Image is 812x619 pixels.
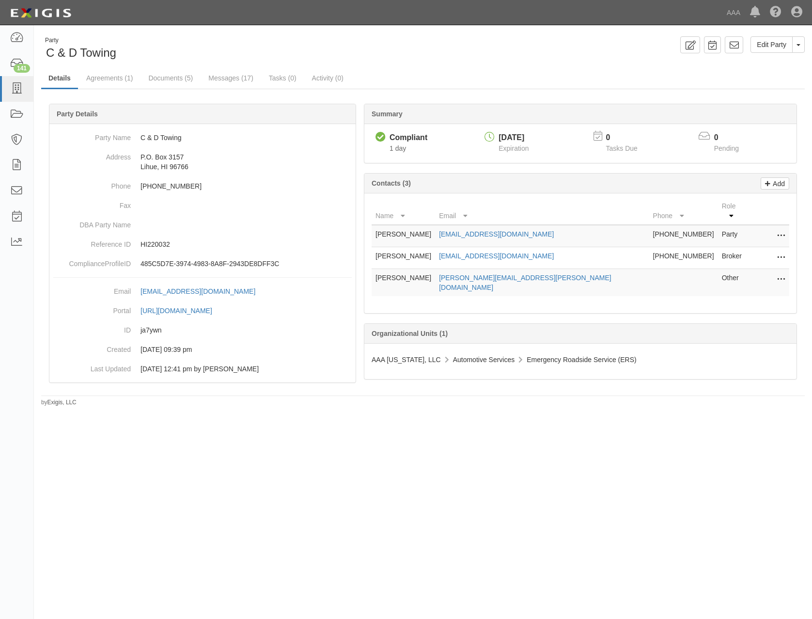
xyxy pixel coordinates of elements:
[649,225,718,247] td: [PHONE_NUMBER]
[372,330,448,337] b: Organizational Units (1)
[372,179,411,187] b: Contacts (3)
[53,176,131,191] dt: Phone
[649,197,718,225] th: Phone
[718,197,750,225] th: Role
[141,259,352,269] p: 485C5D7E-3974-4983-8A8F-2943DE8DFF3C
[439,252,554,260] a: [EMAIL_ADDRESS][DOMAIN_NAME]
[57,110,98,118] b: Party Details
[47,399,77,406] a: Exigis, LLC
[41,36,416,61] div: C & D Towing
[722,3,745,22] a: AAA
[718,247,750,269] td: Broker
[439,230,554,238] a: [EMAIL_ADDRESS][DOMAIN_NAME]
[53,301,131,316] dt: Portal
[141,239,352,249] p: HI220032
[718,225,750,247] td: Party
[750,36,793,53] a: Edit Party
[53,359,352,379] dd: 10/14/2024 12:41 pm by Samantha Molina
[453,356,515,364] span: Automotive Services
[439,274,611,291] a: [PERSON_NAME][EMAIL_ADDRESS][PERSON_NAME][DOMAIN_NAME]
[53,320,131,335] dt: ID
[53,147,131,162] dt: Address
[41,398,77,407] small: by
[372,225,435,247] td: [PERSON_NAME]
[649,247,718,269] td: [PHONE_NUMBER]
[53,340,131,354] dt: Created
[527,356,636,364] span: Emergency Roadside Service (ERS)
[141,307,223,315] a: [URL][DOMAIN_NAME]
[141,68,200,88] a: Documents (5)
[46,46,116,59] span: C & D Towing
[375,132,386,143] i: Compliant
[372,110,403,118] b: Summary
[372,269,435,297] td: [PERSON_NAME]
[53,320,352,340] dd: ja7ywn
[53,254,131,269] dt: ComplianceProfileID
[53,215,131,230] dt: DBA Party Name
[606,132,650,143] p: 0
[53,147,352,176] dd: P.O. Box 3157 Lihue, HI 96766
[390,132,427,143] div: Compliant
[141,287,266,295] a: [EMAIL_ADDRESS][DOMAIN_NAME]
[53,128,352,147] dd: C & D Towing
[53,340,352,359] dd: 03/09/2023 09:39 pm
[718,269,750,297] td: Other
[79,68,140,88] a: Agreements (1)
[262,68,304,88] a: Tasks (0)
[714,132,751,143] p: 0
[435,197,649,225] th: Email
[390,144,406,152] span: Since 09/08/2025
[53,128,131,143] dt: Party Name
[53,176,352,196] dd: [PHONE_NUMBER]
[606,144,638,152] span: Tasks Due
[41,68,78,89] a: Details
[761,177,789,190] a: Add
[7,4,74,22] img: logo-5460c22ac91f19d4615b14bd174203de0afe785f0fc80cf4dbbc73dc1793850b.png
[372,247,435,269] td: [PERSON_NAME]
[714,144,739,152] span: Pending
[305,68,351,88] a: Activity (0)
[53,359,131,374] dt: Last Updated
[770,178,785,189] p: Add
[372,356,441,364] span: AAA [US_STATE], LLC
[201,68,261,88] a: Messages (17)
[53,235,131,249] dt: Reference ID
[53,282,131,296] dt: Email
[141,286,255,296] div: [EMAIL_ADDRESS][DOMAIN_NAME]
[372,197,435,225] th: Name
[499,144,529,152] span: Expiration
[14,64,30,73] div: 141
[770,7,781,18] i: Help Center - Complianz
[45,36,116,45] div: Party
[53,196,131,210] dt: Fax
[499,132,529,143] div: [DATE]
